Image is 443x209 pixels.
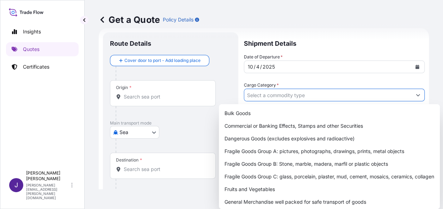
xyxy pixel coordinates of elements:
div: Destination [116,157,142,163]
button: Calendar [412,61,423,72]
div: year, [262,63,276,71]
label: Cargo Category [244,82,279,89]
input: Select a commodity type [244,89,412,101]
div: / [254,63,256,71]
div: Fragile Goods Group A: pictures, photographs, drawings, prints, metal objects [222,145,437,158]
p: [PERSON_NAME][EMAIL_ADDRESS][PERSON_NAME][DOMAIN_NAME] [26,183,70,200]
span: Cover door to port - Add loading place [124,57,201,64]
p: Main transport mode [110,120,231,126]
p: [PERSON_NAME] [PERSON_NAME] [26,170,70,182]
span: Date of Departure [244,53,283,61]
p: Route Details [110,39,151,48]
button: Select transport [110,126,159,139]
button: Show suggestions [412,89,424,101]
div: Fruits and Vegetables [222,183,437,196]
div: Origin [116,85,131,90]
input: Origin [124,93,207,100]
p: Policy Details [163,16,193,23]
div: month, [247,63,254,71]
div: Commercial or Banking Effects, Stamps and other Securities [222,120,437,132]
p: Shipment Details [244,32,425,53]
div: General Merchandise well packed for safe transport of goods [222,196,437,208]
p: Quotes [23,46,39,53]
div: Dangerous Goods (excludes explosives and radioactive) [222,132,437,145]
span: J [14,182,18,189]
p: Certificates [23,63,49,70]
div: Bulk Goods [222,107,437,120]
input: Destination [124,166,207,173]
p: Get a Quote [99,14,160,25]
div: / [260,63,262,71]
p: Insights [23,28,41,35]
div: Fragile Goods Group C: glass, porcelain, plaster, mud, cement, mosaics, ceramics, collagen [222,170,437,183]
div: Fragile Goods Group B: Stone, marble, madera, marfil or plastic objects [222,158,437,170]
span: Sea [119,129,128,136]
div: day, [256,63,260,71]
